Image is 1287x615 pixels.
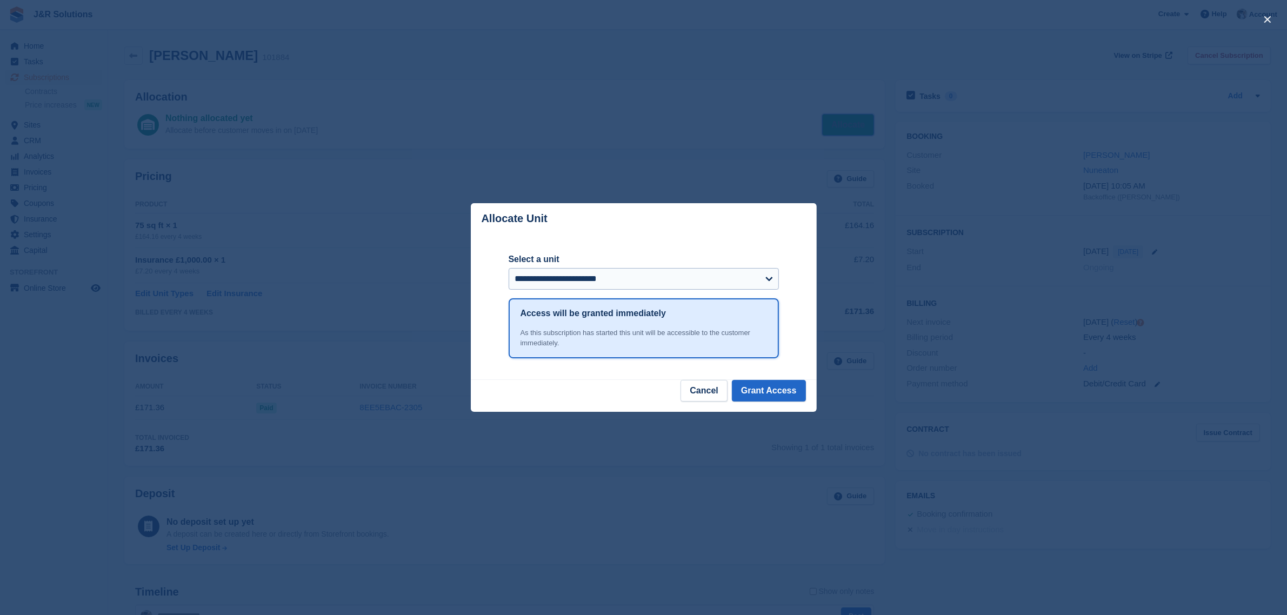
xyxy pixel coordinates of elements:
button: Cancel [681,380,727,402]
label: Select a unit [509,253,779,266]
button: close [1259,11,1276,28]
button: Grant Access [732,380,806,402]
h1: Access will be granted immediately [521,307,666,320]
p: Allocate Unit [482,212,548,225]
div: As this subscription has started this unit will be accessible to the customer immediately. [521,327,767,349]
